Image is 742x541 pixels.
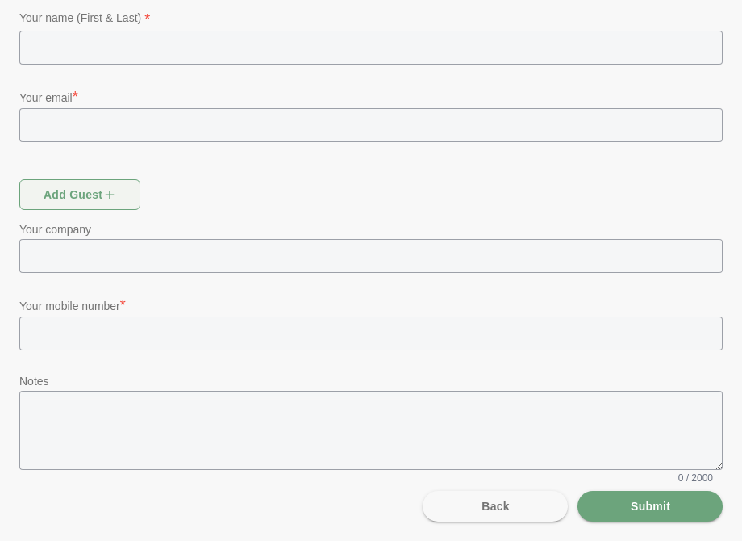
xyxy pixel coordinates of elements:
[577,491,723,522] button: Submit
[19,86,723,108] p: Your email
[481,491,510,522] span: Back
[19,294,723,317] p: Your mobile number
[423,491,568,522] button: Back
[678,472,713,484] span: 0 / 2000
[43,179,118,210] span: Add guest
[19,179,140,210] button: Add guest
[630,491,670,522] span: Submit
[19,8,723,31] p: Your name (First & Last)
[19,220,723,239] p: Your company
[19,371,723,391] p: Notes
